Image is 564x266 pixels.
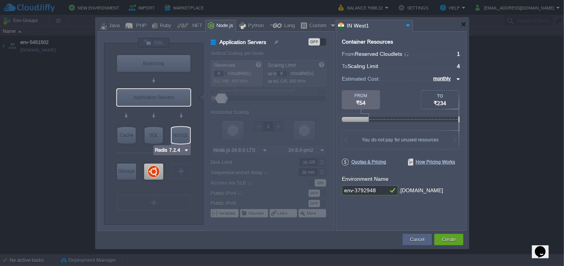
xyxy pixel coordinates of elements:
button: Cancel [410,236,424,243]
div: Storage Containers [117,164,136,180]
div: Create New Layer [117,195,190,210]
div: .NET [189,20,202,32]
span: ₹234 [434,100,447,106]
div: Balancing [117,55,190,72]
div: PHP [134,20,146,32]
div: TO [421,94,459,98]
div: Create New Layer [171,164,190,179]
span: Scaling Limit [348,63,378,69]
span: 1 [457,51,460,57]
div: .[DOMAIN_NAME] [399,185,443,196]
div: Application Servers [117,89,190,106]
div: Node.js [214,20,233,32]
span: To [342,63,348,69]
span: Reserved Cloudlets [355,51,410,57]
span: From [342,51,355,57]
div: Cache [117,127,136,144]
div: Load Balancer [117,55,190,72]
span: Quotas & Pricing [342,159,387,165]
div: Lang [282,20,295,32]
span: 4 [457,63,460,69]
span: How Pricing Works [408,159,455,165]
div: OFF [309,38,320,45]
div: SQL Databases [145,127,163,144]
div: Elastic VPS [144,164,163,180]
button: Create [442,236,456,243]
div: Java [107,20,120,32]
div: Container Resources [342,39,393,45]
div: NoSQL [172,127,190,144]
span: ₹54 [356,100,366,106]
div: Storage [117,164,136,179]
div: Python [246,20,264,32]
div: Custom [307,20,329,32]
div: FROM [342,93,380,98]
div: Ruby [158,20,171,32]
iframe: chat widget [532,235,556,258]
div: SQL [145,127,163,144]
div: NoSQL Databases [172,127,190,144]
span: Estimated Cost [342,75,379,83]
label: Environment Name [342,176,388,182]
